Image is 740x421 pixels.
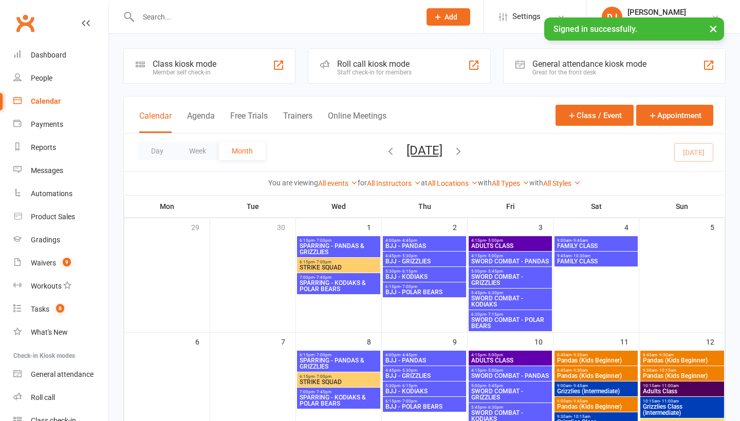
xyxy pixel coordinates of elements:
span: 6:15pm [385,399,464,404]
span: SWORD COMBAT - PANDAS [471,258,550,264]
span: BJJ - POLAR BEARS [385,404,464,410]
span: 9:30am [557,414,636,419]
button: Month [219,142,266,160]
button: Week [176,142,219,160]
a: Payments [13,113,108,136]
a: People [13,67,108,90]
span: 9 [63,258,71,266]
span: ADULTS CLASS [471,357,550,363]
a: All Locations [428,179,478,187]
span: - 4:45pm [400,238,417,243]
span: 9:00am [557,384,636,388]
span: Pandas (Kids Beginner) [557,373,636,379]
div: Waivers [31,259,56,267]
a: Tasks 8 [13,298,108,321]
span: - 6:15pm [400,269,417,274]
div: 6 [195,333,210,350]
span: SWORD COMBAT - POLAR BEARS [471,317,550,329]
strong: with [478,179,492,187]
div: Class kiosk mode [153,59,216,69]
span: ADULTS CLASS [471,243,550,249]
span: - 5:00pm [486,238,503,243]
span: STRIKE SQUAD [299,264,378,271]
span: 5:00pm [471,384,550,388]
span: Pandas (Kids Beginner) [642,373,722,379]
span: SPARRING - KODIAKS & POLAR BEARS [299,394,378,407]
strong: with [529,179,543,187]
span: - 7:00pm [314,238,331,243]
th: Fri [468,196,553,217]
span: - 10:15am [657,368,676,373]
div: Tasks [31,305,49,313]
span: 5:30pm [385,269,464,274]
span: SPARRING - PANDAS & GRIZZLIES [299,243,378,255]
a: Automations [13,182,108,205]
span: Pandas (Kids Beginner) [642,357,722,363]
a: All Instructors [367,179,421,187]
span: SPARRING - KODIAKS & POLAR BEARS [299,280,378,292]
span: Signed in successfully. [553,24,637,34]
a: Gradings [13,228,108,252]
div: Payments [31,120,63,128]
span: BJJ - PANDAS [385,357,464,363]
span: - 9:45am [571,384,588,388]
div: 7 [281,333,295,350]
a: All events [318,179,358,187]
span: BJJ - PANDAS [385,243,464,249]
div: Roll call kiosk mode [337,59,412,69]
div: 5 [710,218,725,235]
span: 4:00pm [385,353,464,357]
div: General attendance [31,370,94,378]
div: Product Sales [31,213,75,221]
button: Class / Event [556,105,634,126]
span: BJJ - GRIZZLIES [385,258,464,264]
span: 8:45am [557,368,636,373]
div: People [31,74,52,82]
th: Sat [553,196,639,217]
span: - 5:00pm [486,368,503,373]
span: - 7:00pm [400,284,417,289]
span: BJJ - KODIAKS [385,274,464,280]
span: 7:00pm [299,390,378,394]
span: - 9:45am [571,238,588,243]
span: 5:45pm [471,405,550,410]
a: All Styles [543,179,581,187]
button: Calendar [139,111,172,133]
div: Workouts [31,282,62,290]
span: Pandas (Kids Beginner) [557,357,636,363]
input: Search... [135,10,413,24]
span: - 5:30pm [400,254,417,258]
span: 6:15pm [299,260,378,264]
div: Reports [31,143,56,151]
span: SWORD COMBAT - KODIAKS [471,295,550,308]
span: SWORD COMBAT - PANDAS [471,373,550,379]
span: SWORD COMBAT - GRIZZLIES [471,388,550,400]
span: 6:15pm [385,284,464,289]
div: 8 [367,333,381,350]
span: - 5:00pm [486,254,503,258]
div: DJ [602,7,622,27]
span: - 7:00pm [314,353,331,357]
span: 9:00am [557,238,636,243]
div: 29 [191,218,210,235]
span: - 7:45pm [314,275,331,280]
div: Member self check-in [153,69,216,76]
span: 10:15am [642,399,722,404]
span: - 9:30am [571,353,588,357]
a: Dashboard [13,44,108,67]
span: BJJ - KODIAKS [385,388,464,394]
span: 7:00pm [299,275,378,280]
button: Trainers [283,111,312,133]
span: 8:45am [642,353,722,357]
th: Thu [382,196,468,217]
span: Adults Class [642,388,722,394]
div: 30 [277,218,295,235]
div: What's New [31,328,68,336]
span: Pandas (Kids Beginner) [557,404,636,410]
div: Staff check-in for members [337,69,412,76]
span: 6:15pm [299,374,378,379]
span: - 9:45am [571,399,588,404]
a: All Types [492,179,529,187]
span: 8:45am [557,353,636,357]
th: Tue [210,196,296,217]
